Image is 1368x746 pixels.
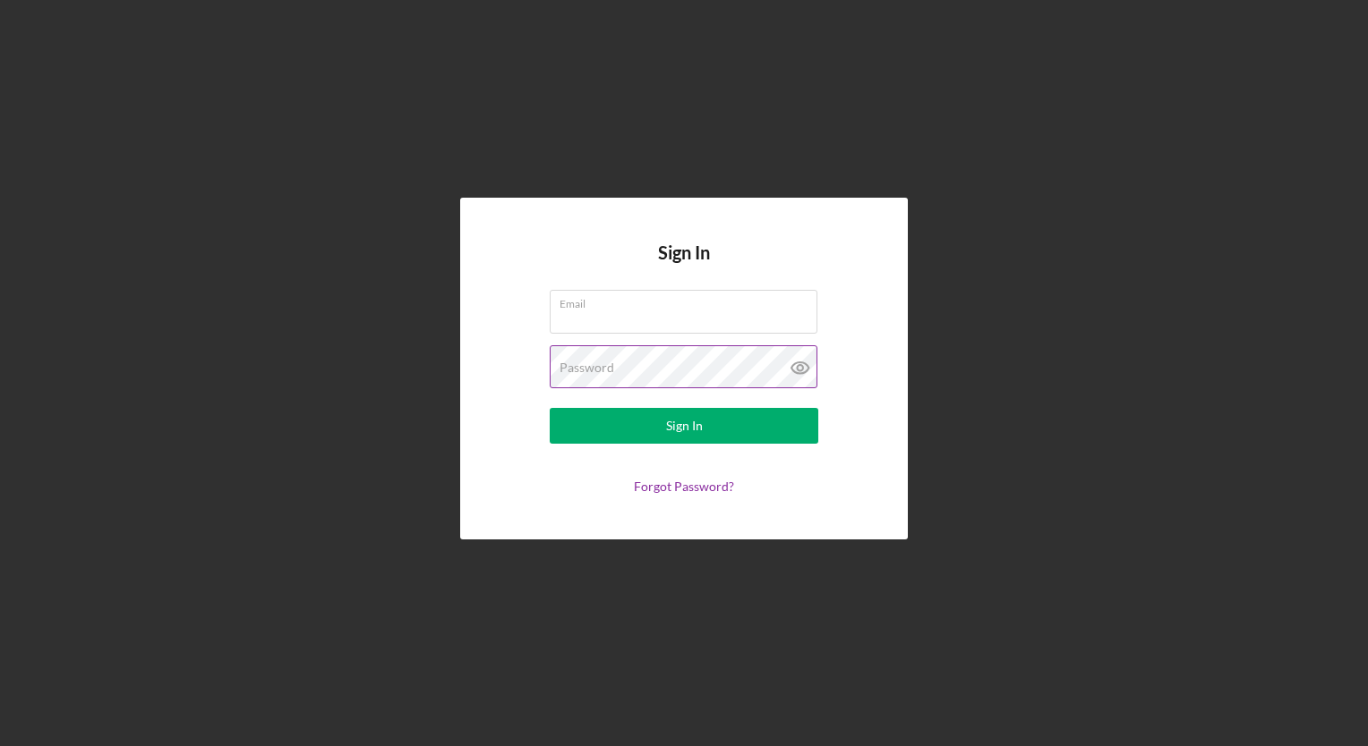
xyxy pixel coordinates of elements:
h4: Sign In [658,242,710,290]
div: Sign In [666,408,703,444]
button: Sign In [550,408,818,444]
label: Password [560,360,614,375]
a: Forgot Password? [634,479,734,494]
label: Email [560,291,817,310]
